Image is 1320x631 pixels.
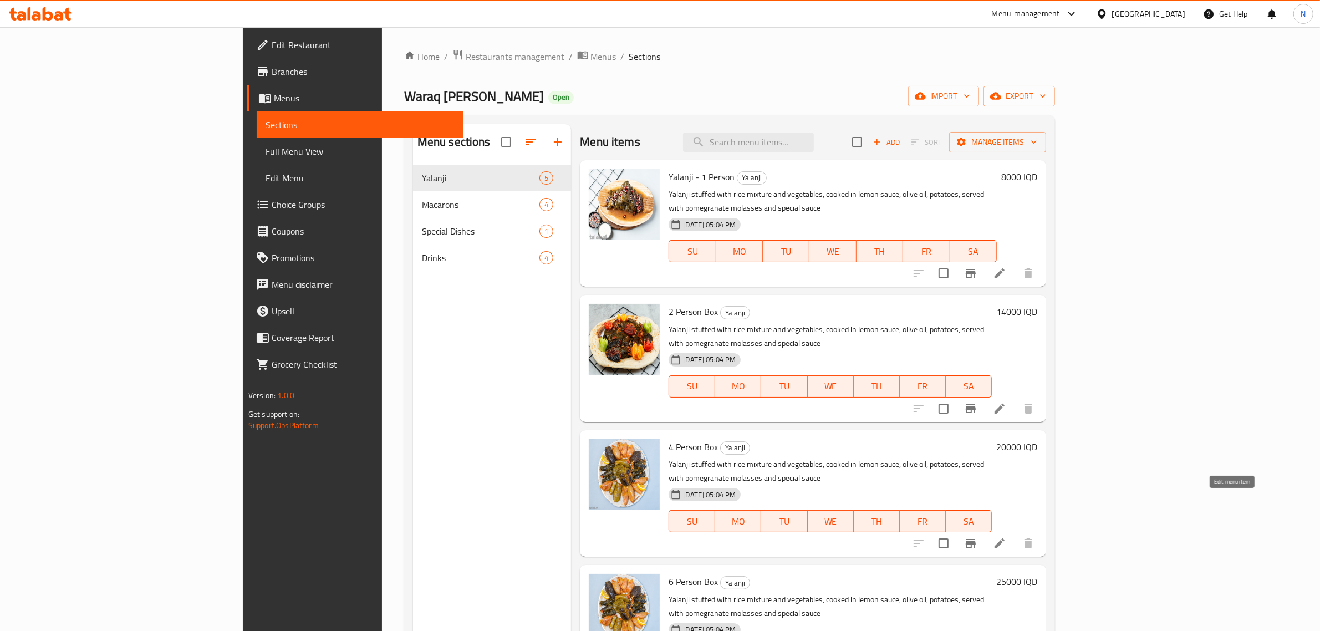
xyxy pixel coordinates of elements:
[950,513,987,530] span: SA
[539,251,553,264] div: items
[248,407,299,421] span: Get support on:
[422,198,539,211] span: Macarons
[404,84,544,109] span: Waraq [PERSON_NAME]
[1301,8,1306,20] span: N
[858,513,895,530] span: TH
[247,245,463,271] a: Promotions
[950,240,997,262] button: SA
[257,165,463,191] a: Edit Menu
[917,89,970,103] span: import
[1015,530,1042,557] button: delete
[669,323,992,350] p: Yalanji stuffed with rice mixture and vegetables, cooked in lemon sauce, olive oil, potatoes, ser...
[669,240,716,262] button: SU
[721,243,758,259] span: MO
[422,171,539,185] span: Yalanji
[413,245,572,271] div: Drinks4
[540,200,553,210] span: 4
[903,240,950,262] button: FR
[766,513,803,530] span: TU
[674,513,711,530] span: SU
[857,240,903,262] button: TH
[539,171,553,185] div: items
[904,378,941,394] span: FR
[812,378,849,394] span: WE
[958,135,1037,149] span: Manage items
[540,173,553,184] span: 5
[766,378,803,394] span: TU
[247,351,463,378] a: Grocery Checklist
[257,138,463,165] a: Full Menu View
[539,225,553,238] div: items
[996,304,1037,319] h6: 14000 IQD
[452,49,564,64] a: Restaurants management
[900,510,946,532] button: FR
[272,304,455,318] span: Upsell
[272,358,455,371] span: Grocery Checklist
[589,304,660,375] img: 2 Person Box
[869,134,904,151] button: Add
[861,243,899,259] span: TH
[957,260,984,287] button: Branch-specific-item
[679,354,740,365] span: [DATE] 05:04 PM
[247,324,463,351] a: Coverage Report
[674,378,711,394] span: SU
[669,439,718,455] span: 4 Person Box
[854,375,900,398] button: TH
[932,532,955,555] span: Select to update
[767,243,805,259] span: TU
[669,187,997,215] p: Yalanji stuffed with rice mixture and vegetables, cooked in lemon sauce, olive oil, potatoes, ser...
[247,191,463,218] a: Choice Groups
[544,129,571,155] button: Add section
[272,331,455,344] span: Coverage Report
[932,262,955,285] span: Select to update
[669,303,718,320] span: 2 Person Box
[761,510,807,532] button: TU
[809,240,856,262] button: WE
[983,86,1055,106] button: export
[669,573,718,590] span: 6 Person Box
[422,225,539,238] span: Special Dishes
[761,375,807,398] button: TU
[721,441,750,454] span: Yalanji
[413,191,572,218] div: Macarons4
[422,251,539,264] span: Drinks
[247,58,463,85] a: Branches
[720,378,757,394] span: MO
[716,240,763,262] button: MO
[720,576,750,589] div: Yalanji
[569,50,573,63] li: /
[814,243,852,259] span: WE
[413,160,572,276] nav: Menu sections
[737,171,766,184] span: Yalanji
[993,402,1006,415] a: Edit menu item
[946,375,992,398] button: SA
[715,510,761,532] button: MO
[277,388,294,403] span: 1.0.0
[272,65,455,78] span: Branches
[955,243,992,259] span: SA
[248,388,276,403] span: Version:
[539,198,553,211] div: items
[900,375,946,398] button: FR
[854,510,900,532] button: TH
[272,225,455,238] span: Coupons
[248,418,319,432] a: Support.OpsPlatform
[737,171,767,185] div: Yalanji
[413,218,572,245] div: Special Dishes1
[669,457,992,485] p: Yalanji stuffed with rice mixture and vegetables, cooked in lemon sauce, olive oil, potatoes, ser...
[669,375,715,398] button: SU
[949,132,1046,152] button: Manage items
[589,169,660,240] img: Yalanji - 1 Person
[721,307,750,319] span: Yalanji
[845,130,869,154] span: Select section
[629,50,660,63] span: Sections
[679,490,740,500] span: [DATE] 05:04 PM
[674,243,711,259] span: SU
[272,198,455,211] span: Choice Groups
[683,133,814,152] input: search
[548,91,574,104] div: Open
[272,278,455,291] span: Menu disclaimer
[247,218,463,245] a: Coupons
